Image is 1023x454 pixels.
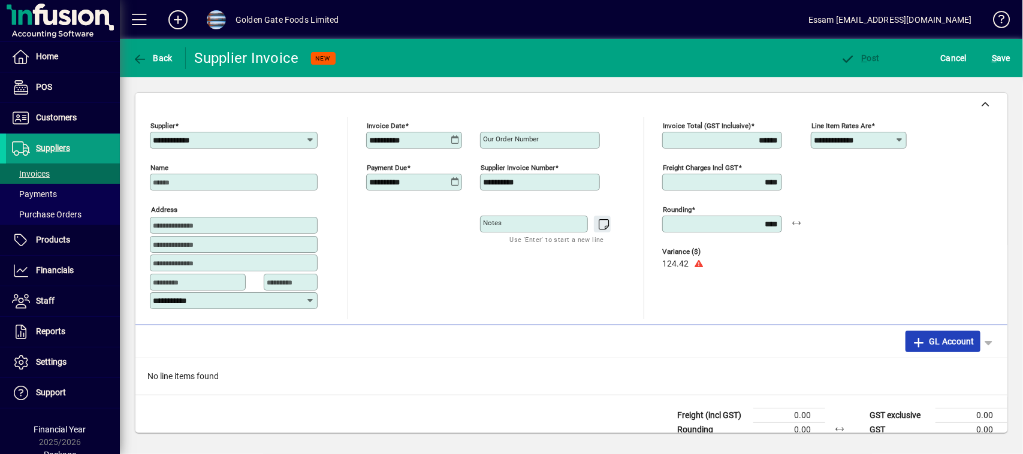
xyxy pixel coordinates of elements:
mat-label: Invoice date [367,122,405,130]
a: Support [6,378,120,408]
span: Home [36,52,58,61]
a: Financials [6,256,120,286]
button: Add [159,9,197,31]
a: Products [6,225,120,255]
mat-hint: Use 'Enter' to start a new line [510,232,604,246]
td: Freight (incl GST) [671,408,753,422]
button: Profile [197,9,236,31]
td: 0.00 [936,408,1007,422]
mat-label: Supplier [150,122,175,130]
mat-label: Line item rates are [811,122,871,130]
span: Back [132,53,173,63]
td: 0.00 [936,422,1007,437]
td: GST [864,422,936,437]
td: Rounding [671,422,753,437]
span: Customers [36,113,77,122]
span: Payments [12,189,57,199]
span: Cancel [941,49,967,68]
a: Reports [6,317,120,347]
span: ave [992,49,1010,68]
span: Financial Year [34,425,86,434]
a: POS [6,72,120,102]
div: No line items found [135,358,1007,395]
span: ost [841,53,880,63]
span: P [862,53,867,63]
span: POS [36,82,52,92]
td: 0.00 [753,422,825,437]
td: 0.00 [753,408,825,422]
a: Staff [6,286,120,316]
span: Settings [36,357,67,367]
span: S [992,53,997,63]
span: Reports [36,326,65,336]
span: 124.42 [662,259,689,269]
div: Essam [EMAIL_ADDRESS][DOMAIN_NAME] [808,10,972,29]
td: GST exclusive [864,408,936,422]
app-page-header-button: Back [120,47,186,69]
mat-label: Invoice Total (GST inclusive) [663,122,751,130]
span: Suppliers [36,143,70,153]
button: GL Account [906,331,980,352]
mat-label: Freight charges incl GST [663,164,738,172]
span: Staff [36,296,55,305]
button: Cancel [938,47,970,69]
mat-label: Payment due [367,164,407,172]
a: Purchase Orders [6,204,120,225]
span: Purchase Orders [12,210,82,219]
mat-label: Our order number [483,135,539,143]
mat-label: Name [150,164,168,172]
span: NEW [316,55,331,62]
a: Knowledge Base [984,2,1008,41]
mat-label: Rounding [663,205,692,214]
span: Products [36,235,70,244]
a: Invoices [6,164,120,184]
button: Post [838,47,883,69]
span: GL Account [912,332,974,351]
button: Back [129,47,176,69]
span: Financials [36,265,74,275]
a: Settings [6,347,120,377]
button: Save [989,47,1013,69]
mat-label: Notes [483,219,502,227]
a: Customers [6,103,120,133]
span: Support [36,388,66,397]
div: Supplier Invoice [195,49,299,68]
a: Home [6,42,120,72]
a: Payments [6,184,120,204]
span: Invoices [12,169,50,178]
span: Variance ($) [662,248,734,256]
mat-label: Supplier invoice number [481,164,555,172]
div: Golden Gate Foods Limited [236,10,339,29]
